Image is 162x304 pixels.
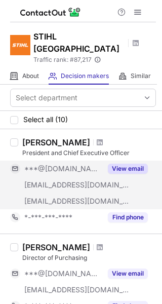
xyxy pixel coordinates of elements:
div: Select department [16,93,77,103]
span: ***@[DOMAIN_NAME] [24,164,102,173]
button: Reveal Button [108,269,148,279]
span: About [22,72,39,80]
span: [EMAIL_ADDRESS][DOMAIN_NAME] [24,180,130,189]
span: Decision makers [61,72,109,80]
button: Reveal Button [108,212,148,222]
button: Reveal Button [108,164,148,174]
span: Similar [131,72,151,80]
span: Select all (10) [23,116,68,124]
div: President and Chief Executive Officer [22,148,156,158]
div: [PERSON_NAME] [22,242,90,252]
div: [PERSON_NAME] [22,137,90,147]
span: ***@[DOMAIN_NAME] [24,269,102,278]
img: 088df1e05430d3036f582ca7fefac433 [10,35,30,55]
img: ContactOut v5.3.10 [20,6,81,18]
h1: STIHL [GEOGRAPHIC_DATA] [33,30,125,55]
span: [EMAIL_ADDRESS][DOMAIN_NAME] [24,197,130,206]
span: Traffic rank: # 87,217 [33,56,92,63]
span: [EMAIL_ADDRESS][DOMAIN_NAME] [24,285,130,294]
div: Director of Purchasing [22,253,156,262]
